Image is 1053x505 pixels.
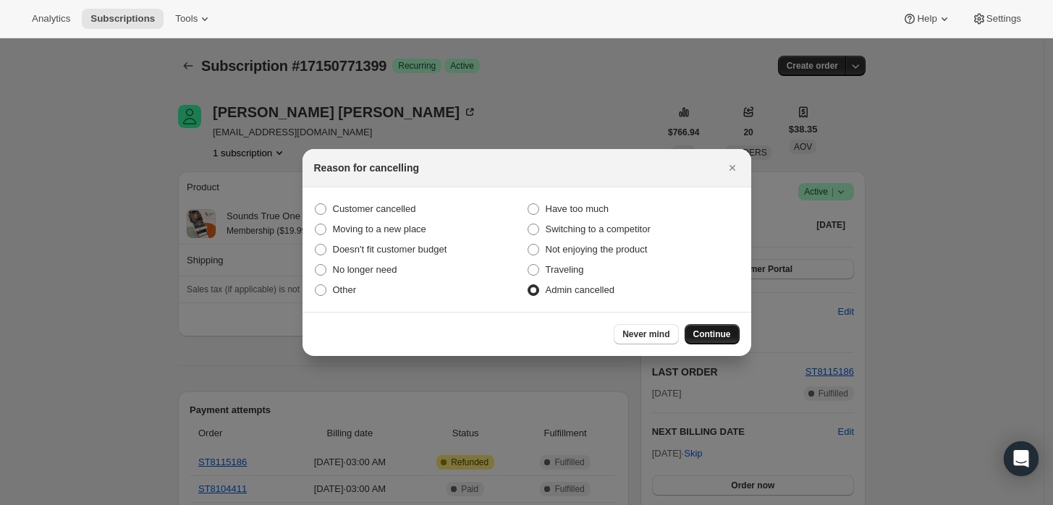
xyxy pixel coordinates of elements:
span: Analytics [32,13,70,25]
button: Settings [963,9,1030,29]
span: Moving to a new place [333,224,426,234]
span: Help [917,13,936,25]
div: Open Intercom Messenger [1004,441,1039,476]
button: Tools [166,9,221,29]
button: Never mind [614,324,678,344]
button: Close [722,158,743,178]
button: Analytics [23,9,79,29]
button: Help [894,9,960,29]
span: No longer need [333,264,397,275]
span: Doesn't fit customer budget [333,244,447,255]
span: Never mind [622,328,669,340]
span: Customer cancelled [333,203,416,214]
button: Subscriptions [82,9,164,29]
span: Admin cancelled [546,284,614,295]
span: Settings [986,13,1021,25]
span: Traveling [546,264,584,275]
span: Subscriptions [90,13,155,25]
span: Continue [693,328,731,340]
span: Switching to a competitor [546,224,651,234]
span: Not enjoying the product [546,244,648,255]
span: Tools [175,13,198,25]
h2: Reason for cancelling [314,161,419,175]
span: Other [333,284,357,295]
span: Have too much [546,203,609,214]
button: Continue [685,324,740,344]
